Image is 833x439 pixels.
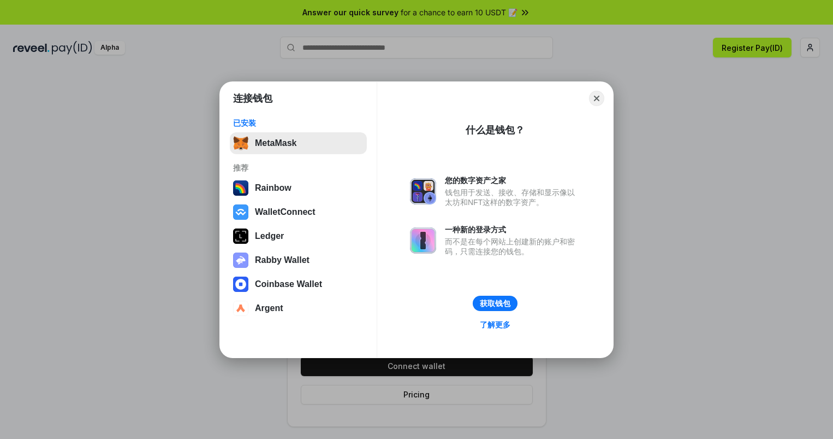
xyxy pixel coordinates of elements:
button: Ledger [230,225,367,247]
button: Coinbase Wallet [230,273,367,295]
div: 而不是在每个网站上创建新的账户和密码，只需连接您的钱包。 [445,237,580,256]
div: MetaMask [255,138,296,148]
img: svg+xml,%3Csvg%20xmlns%3D%22http%3A%2F%2Fwww.w3.org%2F2000%2Fsvg%22%20fill%3D%22none%22%20viewBox... [233,253,248,268]
div: Rabby Wallet [255,255,310,265]
div: 了解更多 [480,320,510,330]
img: svg+xml,%3Csvg%20xmlns%3D%22http%3A%2F%2Fwww.w3.org%2F2000%2Fsvg%22%20fill%3D%22none%22%20viewBox... [410,227,436,254]
div: 什么是钱包？ [466,124,525,137]
a: 了解更多 [473,318,517,332]
div: 推荐 [233,163,364,173]
div: Coinbase Wallet [255,279,322,289]
div: 您的数字资产之家 [445,175,580,185]
div: 已安装 [233,118,364,128]
div: Rainbow [255,183,291,193]
img: svg+xml,%3Csvg%20xmlns%3D%22http%3A%2F%2Fwww.w3.org%2F2000%2Fsvg%22%20width%3D%2228%22%20height%3... [233,229,248,244]
div: Ledger [255,231,284,241]
img: svg+xml,%3Csvg%20fill%3D%22none%22%20height%3D%2233%22%20viewBox%3D%220%200%2035%2033%22%20width%... [233,136,248,151]
button: 获取钱包 [473,296,517,311]
div: 一种新的登录方式 [445,225,580,235]
img: svg+xml,%3Csvg%20width%3D%2228%22%20height%3D%2228%22%20viewBox%3D%220%200%2028%2028%22%20fill%3D... [233,277,248,292]
button: MetaMask [230,132,367,154]
button: WalletConnect [230,201,367,223]
img: svg+xml,%3Csvg%20width%3D%2228%22%20height%3D%2228%22%20viewBox%3D%220%200%2028%2028%22%20fill%3D... [233,204,248,220]
img: svg+xml,%3Csvg%20width%3D%2228%22%20height%3D%2228%22%20viewBox%3D%220%200%2028%2028%22%20fill%3D... [233,301,248,316]
button: Close [589,91,604,106]
img: svg+xml,%3Csvg%20xmlns%3D%22http%3A%2F%2Fwww.w3.org%2F2000%2Fsvg%22%20fill%3D%22none%22%20viewBox... [410,178,436,204]
button: Argent [230,297,367,319]
button: Rainbow [230,177,367,199]
h1: 连接钱包 [233,92,272,105]
button: Rabby Wallet [230,249,367,271]
div: Argent [255,303,283,313]
div: 钱包用于发送、接收、存储和显示像以太坊和NFT这样的数字资产。 [445,188,580,207]
div: 获取钱包 [480,298,510,308]
img: svg+xml,%3Csvg%20width%3D%22120%22%20height%3D%22120%22%20viewBox%3D%220%200%20120%20120%22%20fil... [233,180,248,196]
div: WalletConnect [255,207,316,217]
